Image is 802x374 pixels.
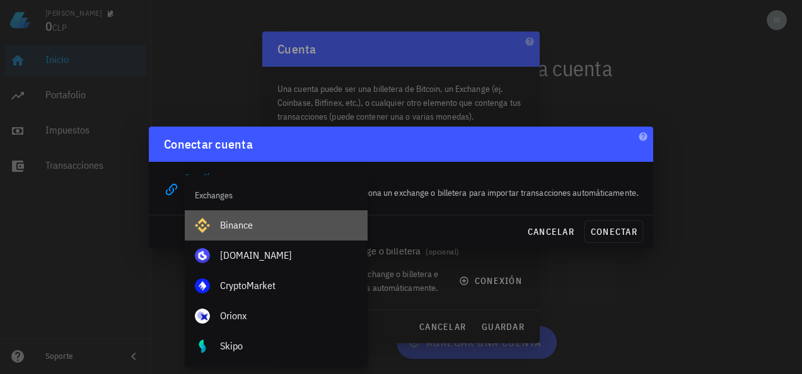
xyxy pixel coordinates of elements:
button: conectar [584,220,643,243]
label: Conexión [185,172,214,181]
div: Orionx [220,310,357,322]
div: CryptoMarket [220,280,357,292]
div: Selecciona un exchange o billetera para importar transacciones automáticamente. [320,178,646,207]
div: Binance [220,219,357,231]
button: cancelar [522,220,579,243]
div: Skipo [220,340,357,352]
span: cancelar [527,226,574,237]
div: Exchanges [185,180,368,210]
span: conectar [590,226,637,237]
div: [DOMAIN_NAME] [220,249,357,261]
div: Conectar cuenta [164,134,253,154]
